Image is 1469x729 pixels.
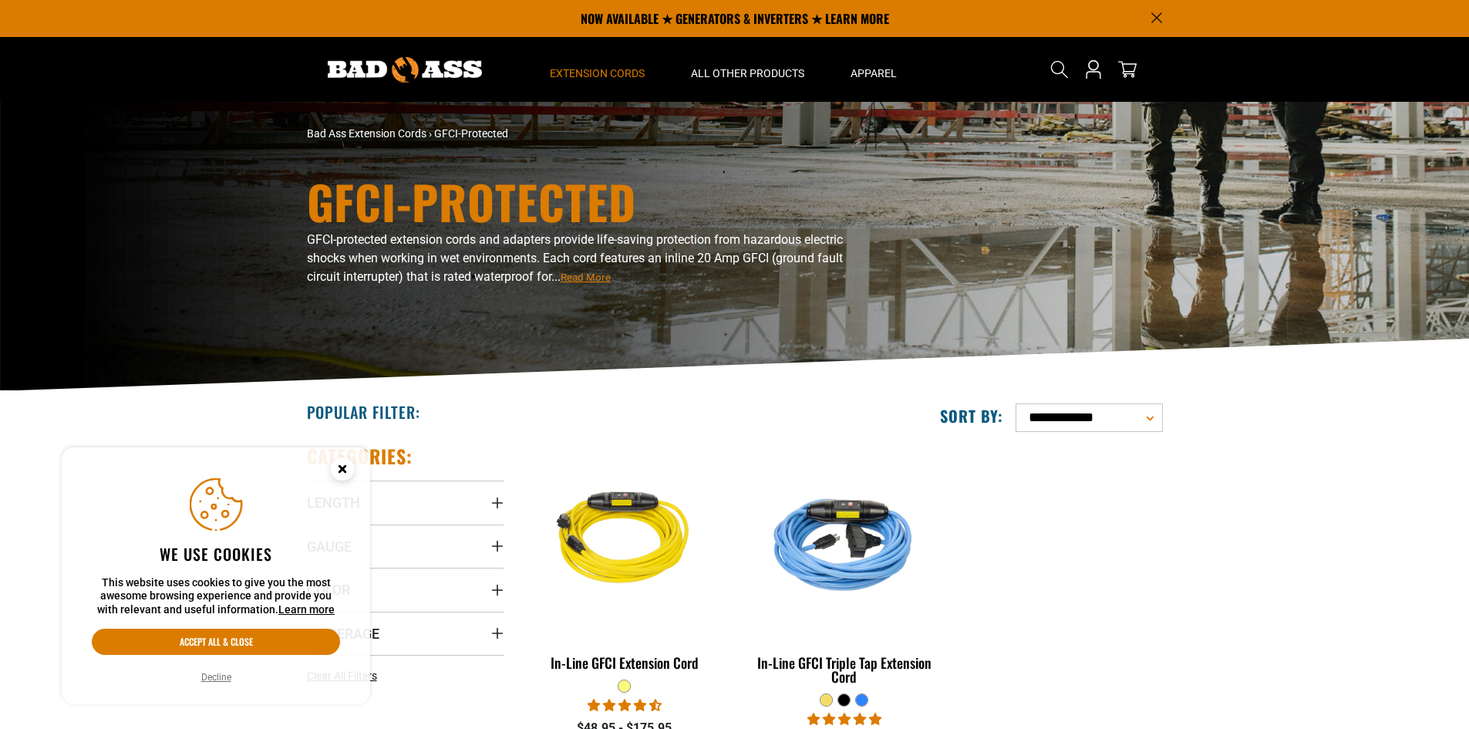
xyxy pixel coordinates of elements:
summary: Gauge [307,525,504,568]
span: 4.62 stars [588,698,662,713]
span: GFCI-protected extension cords and adapters provide life-saving protection from hazardous electri... [307,232,843,284]
h2: Popular Filter: [307,402,420,422]
summary: Color [307,568,504,611]
span: › [429,127,432,140]
div: In-Line GFCI Triple Tap Extension Cord [746,656,942,683]
a: Bad Ass Extension Cords [307,127,426,140]
span: 5.00 stars [807,712,881,727]
span: Extension Cords [550,66,645,80]
summary: Extension Cords [527,37,668,102]
p: This website uses cookies to give you the most awesome browsing experience and provide you with r... [92,576,340,617]
span: Apparel [851,66,897,80]
aside: Cookie Consent [62,447,370,705]
nav: breadcrumbs [307,126,870,142]
a: Yellow In-Line GFCI Extension Cord [527,444,723,679]
img: Bad Ass Extension Cords [328,57,482,83]
summary: All Other Products [668,37,827,102]
summary: Search [1047,57,1072,82]
button: Decline [197,670,236,685]
img: Light Blue [747,452,942,629]
h2: We use cookies [92,544,340,564]
img: Yellow [527,452,722,629]
h2: Categories: [307,444,413,468]
summary: Length [307,481,504,524]
div: In-Line GFCI Extension Cord [527,656,723,670]
h1: GFCI-Protected [307,178,870,224]
summary: Amperage [307,612,504,655]
span: Read More [561,272,611,283]
a: Learn more [278,603,335,616]
summary: Apparel [827,37,920,102]
a: Light Blue In-Line GFCI Triple Tap Extension Cord [746,444,942,693]
label: Sort by: [940,406,1003,426]
button: Accept all & close [92,629,340,655]
span: All Other Products [691,66,804,80]
span: GFCI-Protected [434,127,508,140]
